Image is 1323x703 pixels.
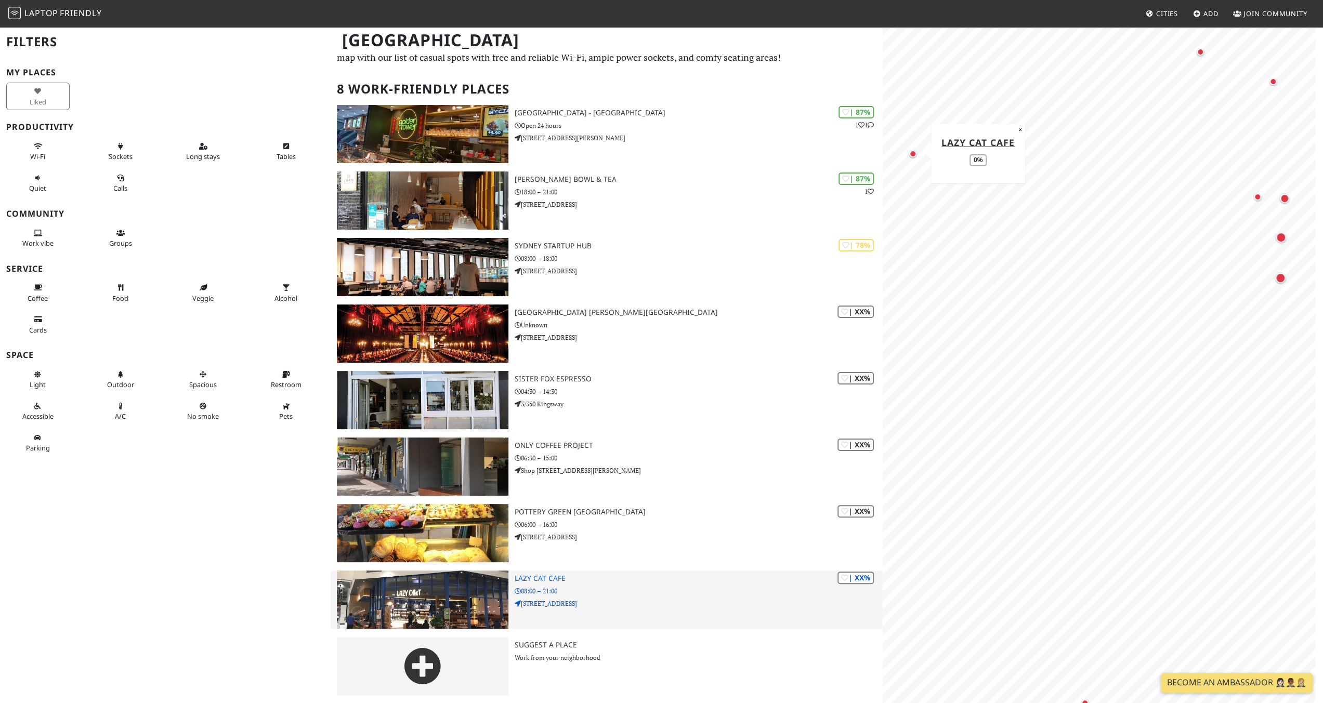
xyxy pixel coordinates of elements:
[6,169,70,197] button: Quiet
[515,574,882,583] h3: Lazy Cat Cafe
[331,171,882,230] a: Juan Bowl & Tea | 87% 1 [PERSON_NAME] Bowl & Tea 18:00 – 21:00 [STREET_ADDRESS]
[1267,75,1279,88] div: Map marker
[331,504,882,562] a: Pottery Green Bakers Lane Cove | XX% Pottery Green [GEOGRAPHIC_DATA] 06:00 – 16:00 [STREET_ADDRESS]
[1273,271,1288,285] div: Map marker
[172,279,235,307] button: Veggie
[515,466,882,475] p: Shop [STREET_ADDRESS][PERSON_NAME]
[6,138,70,165] button: Wi-Fi
[515,586,882,596] p: 08:00 – 21:00
[337,437,508,496] img: Only coffee project
[60,7,101,19] span: Friendly
[839,106,874,118] div: | 87%
[331,571,882,629] a: Lazy Cat Cafe | XX% Lazy Cat Cafe 08:00 – 21:00 [STREET_ADDRESS]
[337,105,508,163] img: Chinatown - Sydney
[29,183,46,193] span: Quiet
[515,133,882,143] p: [STREET_ADDRESS][PERSON_NAME]
[270,380,301,389] span: Restroom
[107,380,134,389] span: Outdoor area
[970,154,987,166] div: 0%
[113,183,127,193] span: Video/audio calls
[8,5,102,23] a: LaptopFriendly LaptopFriendly
[254,397,318,425] button: Pets
[1203,9,1219,18] span: Add
[515,387,882,396] p: 04:30 – 14:30
[1243,9,1307,18] span: Join Community
[331,304,882,363] a: Doltone House Jones Bay Wharf | XX% [GEOGRAPHIC_DATA] [PERSON_NAME][GEOGRAPHIC_DATA] Unknown [STR...
[515,242,882,250] h3: Sydney Startup Hub
[6,366,70,393] button: Light
[1189,4,1223,23] a: Add
[6,350,324,360] h3: Space
[6,26,324,58] h2: Filters
[515,453,882,463] p: 06:30 – 15:00
[254,138,318,165] button: Tables
[30,380,46,389] span: Natural light
[331,371,882,429] a: Sister Fox Espresso | XX% Sister Fox Espresso 04:30 – 14:30 3/350 Kingsway
[515,200,882,209] p: [STREET_ADDRESS]
[6,68,324,77] h3: My Places
[89,366,152,393] button: Outdoor
[839,239,874,251] div: | 78%
[6,311,70,338] button: Cards
[1251,191,1264,203] div: Map marker
[22,412,54,421] span: Accessible
[941,136,1015,148] a: Lazy Cat Cafe
[187,412,219,421] span: Smoke free
[29,325,47,335] span: Credit cards
[337,637,508,695] img: gray-place-d2bdb4477600e061c01bd816cc0f2ef0cfcb1ca9e3ad78868dd16fb2af073a21.png
[515,653,882,662] p: Work from your neighborhood
[8,7,21,19] img: LaptopFriendly
[26,443,50,453] span: Parking
[515,508,882,516] h3: Pottery Green [GEOGRAPHIC_DATA]
[837,572,874,583] div: | XX%
[172,397,235,425] button: No smoke
[6,224,70,252] button: Work vibe
[6,122,324,132] h3: Productivity
[331,437,882,496] a: Only coffee project | XX% Only coffee project 06:30 – 15:00 Shop [STREET_ADDRESS][PERSON_NAME]
[1229,4,1312,23] a: Join Community
[89,279,152,307] button: Food
[1015,124,1025,135] button: Close popup
[30,152,45,161] span: Stable Wi-Fi
[515,109,882,117] h3: [GEOGRAPHIC_DATA] - [GEOGRAPHIC_DATA]
[907,148,919,160] div: Map marker
[515,333,882,342] p: [STREET_ADDRESS]
[6,264,324,274] h3: Service
[515,266,882,276] p: [STREET_ADDRESS]
[515,641,882,649] h3: Suggest a Place
[6,279,70,307] button: Coffee
[172,366,235,393] button: Spacious
[837,306,874,317] div: | XX%
[28,294,48,303] span: Coffee
[109,238,132,248] span: Group tables
[837,505,874,517] div: | XX%
[109,152,133,161] span: Power sockets
[515,599,882,608] p: [STREET_ADDRESS]
[515,187,882,197] p: 18:00 – 21:00
[515,121,882,130] p: Open 24 hours
[837,372,874,384] div: | XX%
[254,366,318,393] button: Restroom
[112,294,128,303] span: Food
[115,412,126,421] span: Air conditioned
[337,504,508,562] img: Pottery Green Bakers Lane Cove
[331,105,882,163] a: Chinatown - Sydney | 87% 11 [GEOGRAPHIC_DATA] - [GEOGRAPHIC_DATA] Open 24 hours [STREET_ADDRESS][...
[855,120,874,130] p: 1 1
[515,532,882,542] p: [STREET_ADDRESS]
[1274,230,1288,245] div: Map marker
[6,209,324,219] h3: Community
[337,571,508,629] img: Lazy Cat Cafe
[515,520,882,529] p: 06:00 – 16:00
[1156,9,1178,18] span: Cities
[1194,46,1207,58] div: Map marker
[172,138,235,165] button: Long stays
[279,412,293,421] span: Pet friendly
[189,380,217,389] span: Spacious
[89,169,152,197] button: Calls
[24,7,58,19] span: Laptop
[6,429,70,457] button: Parking
[89,397,152,425] button: A/C
[864,187,874,196] p: 1
[515,399,882,409] p: 3/350 Kingsway
[337,171,508,230] img: Juan Bowl & Tea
